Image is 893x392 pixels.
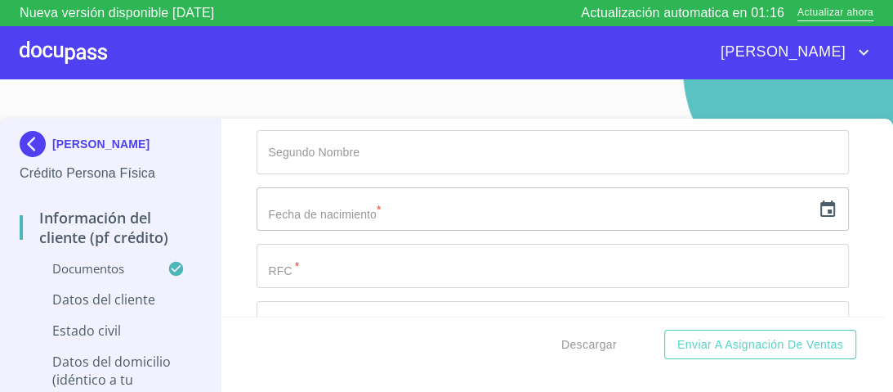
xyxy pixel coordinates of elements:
[708,39,854,65] span: [PERSON_NAME]
[797,5,873,22] span: Actualizar ahora
[20,164,201,183] p: Crédito Persona Física
[561,335,617,355] span: Descargar
[20,291,201,309] p: Datos del cliente
[52,137,150,151] p: [PERSON_NAME]
[677,335,843,355] span: Enviar a Asignación de Ventas
[20,131,52,157] img: Docupass spot blue
[20,260,167,277] p: Documentos
[20,208,201,247] p: Información del cliente (PF crédito)
[664,330,856,360] button: Enviar a Asignación de Ventas
[20,131,201,164] div: [PERSON_NAME]
[20,322,201,340] p: Estado Civil
[555,330,623,360] button: Descargar
[708,39,873,65] button: account of current user
[20,3,214,23] p: Nueva versión disponible [DATE]
[581,3,784,23] p: Actualización automatica en 01:16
